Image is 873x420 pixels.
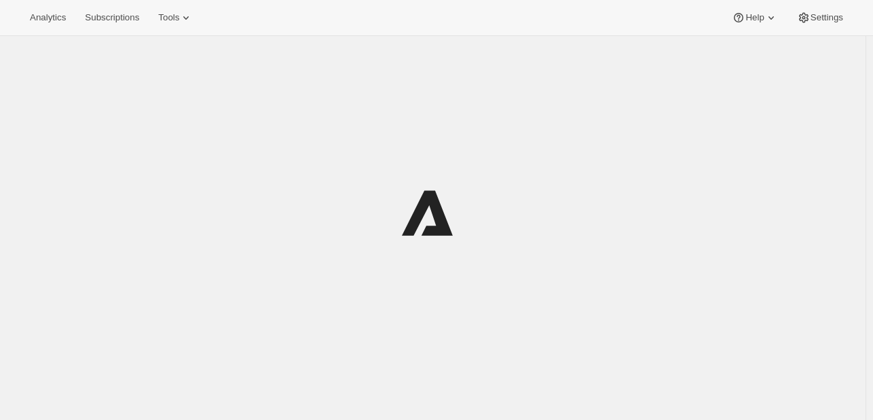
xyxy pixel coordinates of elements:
[22,8,74,27] button: Analytics
[745,12,764,23] span: Help
[158,12,179,23] span: Tools
[30,12,66,23] span: Analytics
[789,8,851,27] button: Settings
[77,8,147,27] button: Subscriptions
[811,12,843,23] span: Settings
[85,12,139,23] span: Subscriptions
[724,8,785,27] button: Help
[150,8,201,27] button: Tools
